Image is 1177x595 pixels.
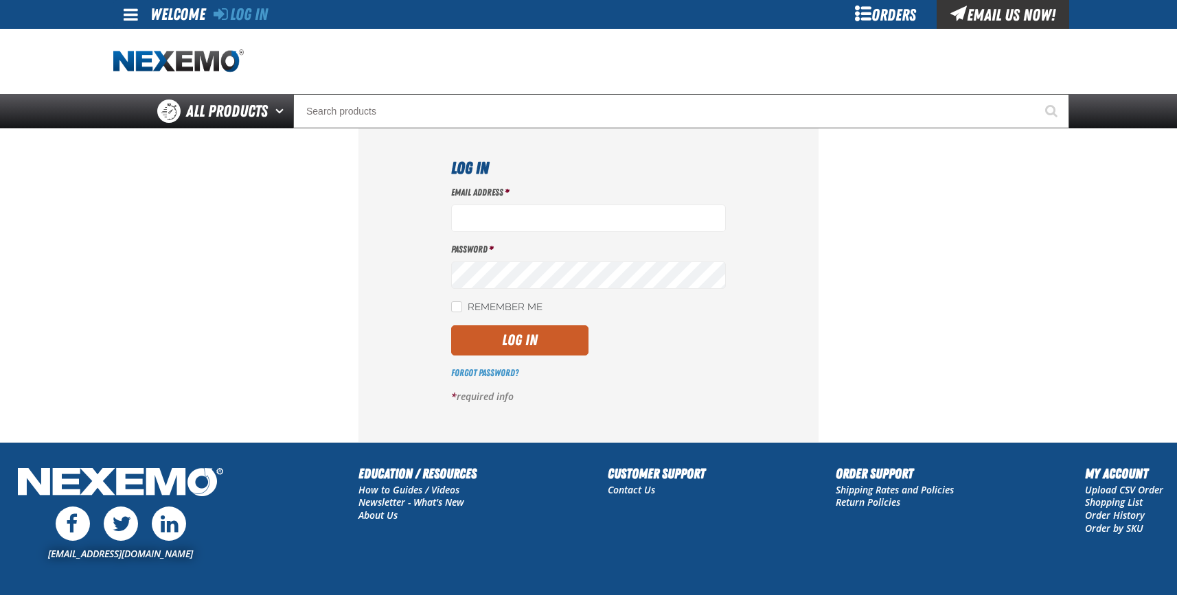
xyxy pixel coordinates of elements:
a: Shopping List [1085,495,1143,509]
img: Nexemo Logo [14,463,227,504]
a: About Us [358,509,398,522]
a: Forgot Password? [451,367,518,378]
a: Order History [1085,509,1145,522]
a: Newsletter - What's New [358,495,464,509]
a: Return Policies [836,495,900,509]
p: required info [451,390,726,404]
h2: Customer Support [608,463,705,484]
a: Upload CSV Order [1085,483,1163,496]
button: Open All Products pages [271,94,293,128]
a: How to Guides / Videos [358,483,459,496]
label: Remember Me [451,301,542,314]
label: Password [451,243,726,256]
input: Remember Me [451,301,462,312]
label: Email Address [451,186,726,199]
button: Start Searching [1035,94,1069,128]
a: Shipping Rates and Policies [836,483,954,496]
input: Search [293,94,1069,128]
button: Log In [451,325,588,355]
h1: Log In [451,156,726,180]
a: Contact Us [608,483,655,496]
a: Log In [214,5,268,24]
span: All Products [186,99,268,124]
h2: Order Support [836,463,954,484]
h2: My Account [1085,463,1163,484]
h2: Education / Resources [358,463,477,484]
img: Nexemo logo [113,49,244,73]
a: Home [113,49,244,73]
a: [EMAIL_ADDRESS][DOMAIN_NAME] [48,547,193,560]
a: Order by SKU [1085,522,1143,535]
